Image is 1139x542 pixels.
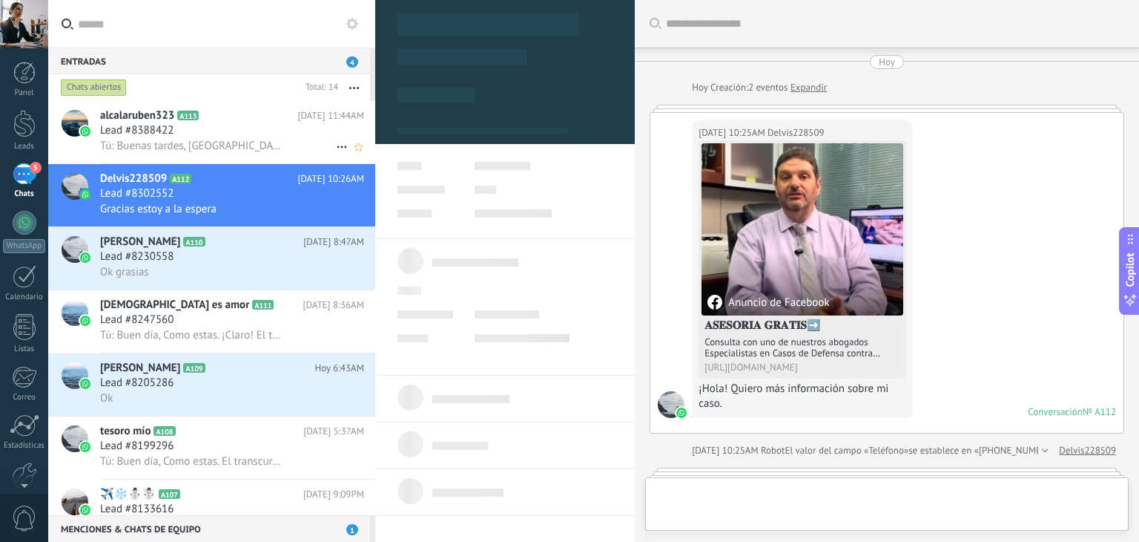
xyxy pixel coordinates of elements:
[80,442,90,452] img: icon
[3,293,46,302] div: Calendario
[346,56,358,68] span: 4
[748,80,788,95] span: 2 eventos
[100,313,174,327] span: Lead #8247560
[707,295,829,310] div: Anuncio de Facebook
[1083,405,1116,418] div: № A112
[303,487,364,502] span: [DATE] 9:09PM
[303,298,364,313] span: [DATE] 8:36AM
[80,189,90,200] img: icon
[658,391,684,418] span: Delvis228509
[48,515,370,542] div: Menciones & Chats de equipo
[701,143,903,376] a: Anuncio de Facebook𝐀𝐒𝐄𝐒𝐎𝐑𝐈𝐀 𝐆𝐑𝐀𝐓𝐈𝐒➡️Consulta con uno de nuestros abogados Especialistas en Casos ...
[704,336,900,359] div: Consulta con uno de nuestros abogados Especialistas en Casos de Defensa contra Deportación y Dete...
[3,393,46,402] div: Correo
[100,502,174,517] span: Lead #8133616
[48,417,375,479] a: avataricontesoro míoA108[DATE] 5:37AMLead #8199296Tú: Buen día, Como estas. El transcurso de la [...
[177,111,199,120] span: A113
[3,189,46,199] div: Chats
[100,202,217,216] span: Gracias estoy a la espera
[100,186,174,201] span: Lead #8302552
[3,88,46,98] div: Panel
[48,227,375,290] a: avataricon[PERSON_NAME]A110[DATE] 8:47AMLead #8230558Ok grasias
[314,361,364,376] span: Hoy 6:43AM
[100,298,249,313] span: [DEMOGRAPHIC_DATA] es amor
[183,237,205,246] span: A110
[692,80,827,95] div: Creación:
[100,249,174,264] span: Lead #8230558
[100,139,283,153] span: Tú: Buenas tardes, [GEOGRAPHIC_DATA] estas. En un momento el Abogado se comunicara contigo para d...
[767,125,825,140] span: Delvis228509
[100,487,156,502] span: ✈️️❄️⛄☃️
[48,480,375,542] a: avataricon✈️️❄️⛄☃️A107[DATE] 9:09PMLead #8133616
[100,439,174,454] span: Lead #8199296
[297,172,364,186] span: [DATE] 10:26AM
[61,79,127,97] div: Chats abiertos
[1059,443,1116,458] a: Delvis228509
[704,362,900,373] div: [URL][DOMAIN_NAME]
[704,319,900,333] h4: 𝐀𝐒𝐄𝐒𝐎𝐑𝐈𝐀 𝐆𝐑𝐀𝐓𝐈𝐒➡️
[170,174,191,183] span: A112
[80,379,90,389] img: icon
[48,101,375,163] a: avatariconalcalaruben323A113[DATE] 11:44AMLead #8388422Tú: Buenas tardes, [GEOGRAPHIC_DATA] estas...
[48,48,370,74] div: Entradas
[80,316,90,326] img: icon
[153,426,175,436] span: A108
[30,162,42,174] span: 5
[879,55,895,69] div: Hoy
[761,444,785,457] span: Robot
[159,489,180,499] span: A107
[100,391,113,405] span: Ok
[100,265,149,279] span: Ok grasias
[300,80,338,95] div: Total: 14
[48,353,375,416] a: avataricon[PERSON_NAME]A109Hoy 6:43AMLead #8205286Ok
[100,424,151,439] span: tesoro mío
[100,108,174,123] span: alcalaruben323
[100,361,180,376] span: [PERSON_NAME]
[692,80,710,95] div: Hoy
[297,108,364,123] span: [DATE] 11:44AM
[790,80,827,95] a: Expandir
[100,235,180,249] span: [PERSON_NAME]
[346,524,358,535] span: 1
[100,328,283,342] span: Tú: Buen día, Como estas. ¡Claro! El transcurso de la [DATE] el el Abogado se comunicara contigo ...
[3,239,45,253] div: WhatsApp
[785,443,908,458] span: El valor del campo «Teléfono»
[303,424,364,439] span: [DATE] 5:37AM
[3,345,46,354] div: Listas
[100,376,174,391] span: Lead #8205286
[100,123,174,138] span: Lead #8388422
[100,454,283,468] span: Tú: Buen día, Como estas. El transcurso de la [DATE] el el Abogado se comunicara contigo para dar...
[3,142,46,151] div: Leads
[3,441,46,451] div: Estadísticas
[699,382,906,411] div: ¡Hola! Quiero más información sobre mi caso.
[908,443,1060,458] span: se establece en «[PHONE_NUMBER]»
[100,172,167,186] span: Delvis228509
[303,235,364,249] span: [DATE] 8:47AM
[80,252,90,263] img: icon
[1123,253,1138,287] span: Copilot
[692,443,761,458] div: [DATE] 10:25AM
[676,408,687,418] img: waba.svg
[183,363,205,373] span: A109
[699,125,767,140] div: [DATE] 10:25AM
[1028,405,1083,418] div: Conversación
[80,126,90,137] img: icon
[48,290,375,353] a: avataricon[DEMOGRAPHIC_DATA] es amorA111[DATE] 8:36AMLead #8247560Tú: Buen día, Como estas. ¡Clar...
[252,300,274,310] span: A111
[48,164,375,226] a: avatariconDelvis228509A112[DATE] 10:26AMLead #8302552Gracias estoy a la espera
[80,505,90,515] img: icon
